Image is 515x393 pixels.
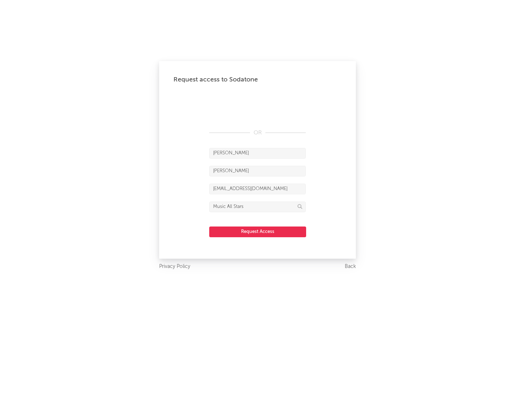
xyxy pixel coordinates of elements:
a: Privacy Policy [159,262,190,271]
div: Request access to Sodatone [173,75,342,84]
div: OR [209,129,306,137]
input: Division [209,202,306,212]
input: Last Name [209,166,306,176]
input: Email [209,184,306,194]
a: Back [345,262,356,271]
button: Request Access [209,227,306,237]
input: First Name [209,148,306,159]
